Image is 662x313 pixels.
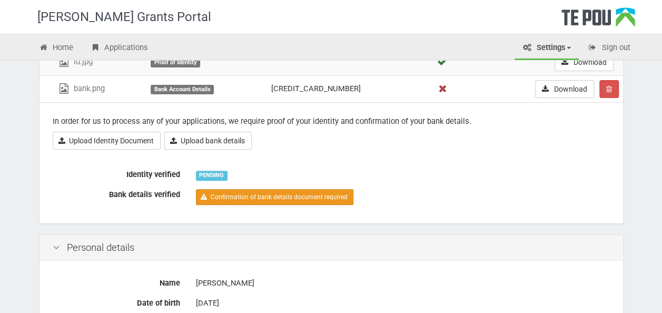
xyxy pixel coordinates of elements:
label: Date of birth [45,294,188,309]
div: [DATE] [196,294,610,312]
a: Applications [82,37,156,60]
a: Upload bank details [164,132,252,150]
a: Download [555,53,614,71]
div: Te Pou Logo [561,7,635,34]
td: [CREDIT_CARD_NUMBER] [267,75,432,102]
div: [PERSON_NAME] [196,274,610,292]
a: Upload Identity Document [53,132,161,150]
a: Settings [515,37,579,60]
div: Personal details [39,235,623,261]
div: PENDING [196,171,228,180]
a: id.jpg [57,57,92,66]
a: bank.png [57,84,104,93]
div: Proof of Identity [151,58,200,67]
label: Identity verified [45,165,188,180]
div: Bank Account Details [151,85,214,94]
a: Download [535,80,594,98]
label: Bank details verified [45,185,188,200]
a: Confirmation of bank details document required [196,189,353,205]
a: Home [31,37,82,60]
a: Sign out [580,37,638,60]
label: Name [45,274,188,289]
p: In order for us to process any of your applications, we require proof of your identity and confir... [53,116,610,127]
